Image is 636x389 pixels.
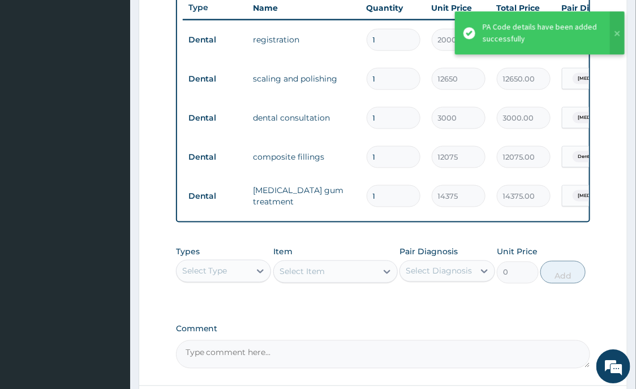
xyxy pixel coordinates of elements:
[273,246,293,257] label: Item
[182,265,227,276] div: Select Type
[176,247,200,257] label: Types
[183,68,248,89] td: Dental
[248,67,361,89] td: scaling and polishing
[183,185,248,206] td: Dental
[183,107,248,128] td: Dental
[183,146,248,167] td: Dental
[573,112,626,123] span: [MEDICAL_DATA]
[497,246,538,257] label: Unit Price
[483,21,599,45] div: PA Code details have been added successfully
[573,151,614,162] span: Dental caries
[248,145,361,168] td: composite fillings
[573,72,626,84] span: [MEDICAL_DATA]
[59,63,190,78] div: Chat with us now
[406,265,472,276] div: Select Diagnosis
[540,260,586,283] button: Add
[6,264,216,304] textarea: Type your message and hit 'Enter'
[248,106,361,129] td: dental consultation
[248,28,361,50] td: registration
[186,6,213,33] div: Minimize live chat window
[248,178,361,212] td: [MEDICAL_DATA] gum treatment
[573,190,626,201] span: [MEDICAL_DATA]
[21,57,46,85] img: d_794563401_company_1708531726252_794563401
[66,120,156,234] span: We're online!
[399,246,458,257] label: Pair Diagnosis
[176,324,591,334] label: Comment
[183,29,248,50] td: Dental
